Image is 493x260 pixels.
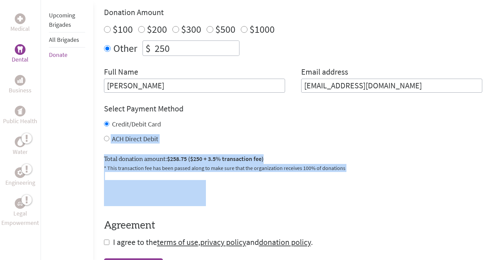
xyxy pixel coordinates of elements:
label: $100 [113,23,133,35]
label: $500 [215,23,235,35]
a: DentalDental [12,44,29,64]
p: Business [9,86,32,95]
div: $ [143,41,153,56]
div: Public Health [15,106,25,116]
p: Medical [10,24,30,33]
a: Legal EmpowermentLegal Empowerment [1,198,39,228]
a: Donate [49,51,67,59]
a: Upcoming Brigades [49,11,75,28]
div: Engineering [15,167,25,178]
a: donation policy [259,237,311,247]
iframe: reCAPTCHA [104,180,206,206]
div: Business [15,75,25,86]
li: All Brigades [49,32,85,48]
li: Donate [49,48,85,62]
img: Business [17,78,23,83]
p: Public Health [3,116,37,126]
img: Water [17,138,23,146]
li: Upcoming Brigades [49,8,85,32]
a: EngineeringEngineering [5,167,35,187]
a: privacy policy [200,237,246,247]
img: Medical [17,16,23,21]
label: $200 [147,23,167,35]
label: Other [113,40,137,56]
label: $300 [181,23,201,35]
p: Legal Empowerment [1,209,39,228]
img: Dental [17,46,23,53]
div: Dental [15,44,25,55]
img: Legal Empowerment [17,201,23,205]
label: Full Name [104,67,138,79]
label: Total donation amount: [104,154,264,164]
a: WaterWater [13,137,28,157]
span: $258.75 ($250 + 3.5% transaction fee) [167,155,264,163]
label: Email address [301,67,348,79]
a: terms of use [157,237,198,247]
label: $1000 [250,23,275,35]
div: Medical [15,13,25,24]
span: I agree to the , and . [113,237,313,247]
h4: Agreement [104,220,482,232]
a: All Brigades [49,36,79,44]
img: Engineering [17,170,23,175]
p: Engineering [5,178,35,187]
a: MedicalMedical [10,13,30,33]
p: Dental [12,55,29,64]
a: BusinessBusiness [9,75,32,95]
p: * This transaction fee has been passed along to make sure that the organization receives 100% of ... [104,164,482,172]
img: Public Health [17,108,23,114]
div: Legal Empowerment [15,198,25,209]
input: Enter Full Name [104,79,285,93]
h4: Donation Amount [104,7,482,18]
a: Public HealthPublic Health [3,106,37,126]
input: Enter Amount [153,41,239,56]
h4: Select Payment Method [104,103,482,114]
input: Your Email [301,79,482,93]
div: Water [15,137,25,147]
label: Credit/Debit Card [112,120,161,128]
p: Water [13,147,28,157]
label: ACH Direct Debit [112,135,158,143]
